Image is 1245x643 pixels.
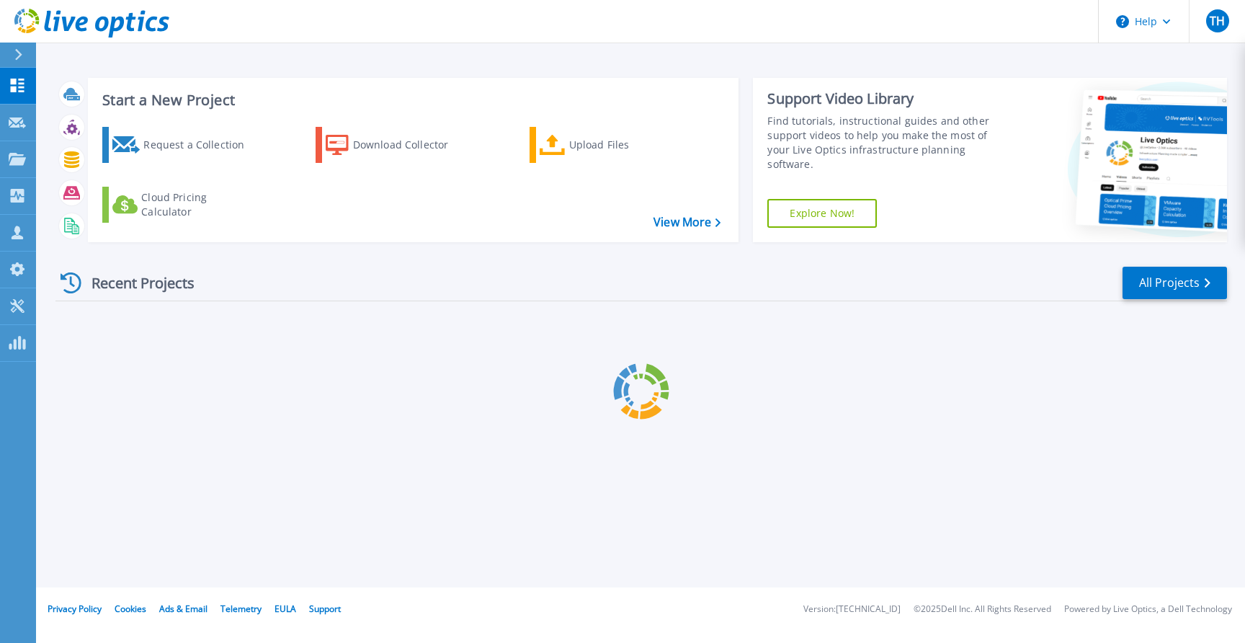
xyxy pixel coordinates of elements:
[55,265,214,301] div: Recent Projects
[141,190,256,219] div: Cloud Pricing Calculator
[767,199,877,228] a: Explore Now!
[275,603,296,615] a: EULA
[767,89,1007,108] div: Support Video Library
[102,187,263,223] a: Cloud Pricing Calculator
[102,127,263,163] a: Request a Collection
[220,603,262,615] a: Telemetry
[48,603,102,615] a: Privacy Policy
[353,130,468,159] div: Download Collector
[569,130,684,159] div: Upload Files
[1123,267,1227,299] a: All Projects
[803,605,901,614] li: Version: [TECHNICAL_ID]
[309,603,341,615] a: Support
[767,114,1007,172] div: Find tutorials, instructional guides and other support videos to help you make the most of your L...
[653,216,720,229] a: View More
[102,92,720,108] h3: Start a New Project
[914,605,1051,614] li: © 2025 Dell Inc. All Rights Reserved
[115,603,146,615] a: Cookies
[159,603,207,615] a: Ads & Email
[316,127,476,163] a: Download Collector
[1064,605,1232,614] li: Powered by Live Optics, a Dell Technology
[530,127,690,163] a: Upload Files
[143,130,259,159] div: Request a Collection
[1210,15,1225,27] span: TH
